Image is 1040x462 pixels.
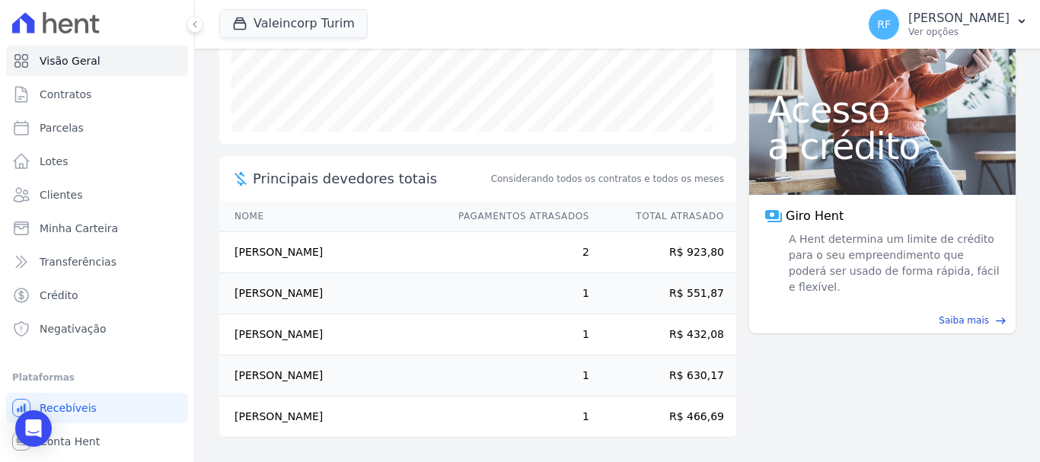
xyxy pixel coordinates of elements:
[590,355,736,397] td: R$ 630,17
[219,232,444,273] td: [PERSON_NAME]
[444,355,590,397] td: 1
[786,231,1000,295] span: A Hent determina um limite de crédito para o seu empreendimento que poderá ser usado de forma ráp...
[767,128,997,164] span: a crédito
[908,11,1010,26] p: [PERSON_NAME]
[219,273,444,314] td: [PERSON_NAME]
[6,314,188,344] a: Negativação
[491,172,724,186] span: Considerando todos os contratos e todos os meses
[40,87,91,102] span: Contratos
[590,232,736,273] td: R$ 923,80
[590,273,736,314] td: R$ 551,87
[857,3,1040,46] button: RF [PERSON_NAME] Ver opções
[12,368,182,387] div: Plataformas
[444,232,590,273] td: 2
[40,321,107,336] span: Negativação
[40,120,84,135] span: Parcelas
[6,426,188,457] a: Conta Hent
[40,400,97,416] span: Recebíveis
[590,314,736,355] td: R$ 432,08
[877,19,891,30] span: RF
[219,314,444,355] td: [PERSON_NAME]
[6,393,188,423] a: Recebíveis
[444,397,590,438] td: 1
[444,273,590,314] td: 1
[253,168,488,189] span: Principais devedores totais
[6,113,188,143] a: Parcelas
[6,146,188,177] a: Lotes
[219,355,444,397] td: [PERSON_NAME]
[219,9,368,38] button: Valeincorp Turim
[590,201,736,232] th: Total Atrasado
[6,180,188,210] a: Clientes
[6,280,188,311] a: Crédito
[6,79,188,110] a: Contratos
[6,247,188,277] a: Transferências
[444,314,590,355] td: 1
[590,397,736,438] td: R$ 466,69
[40,154,69,169] span: Lotes
[758,314,1007,327] a: Saiba mais east
[6,46,188,76] a: Visão Geral
[995,315,1007,327] span: east
[6,213,188,244] a: Minha Carteira
[40,187,82,202] span: Clientes
[767,91,997,128] span: Acesso
[219,397,444,438] td: [PERSON_NAME]
[40,221,118,236] span: Minha Carteira
[40,288,78,303] span: Crédito
[444,201,590,232] th: Pagamentos Atrasados
[219,201,444,232] th: Nome
[908,26,1010,38] p: Ver opções
[40,434,100,449] span: Conta Hent
[40,53,100,69] span: Visão Geral
[40,254,116,269] span: Transferências
[15,410,52,447] div: Open Intercom Messenger
[939,314,989,327] span: Saiba mais
[786,207,844,225] span: Giro Hent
